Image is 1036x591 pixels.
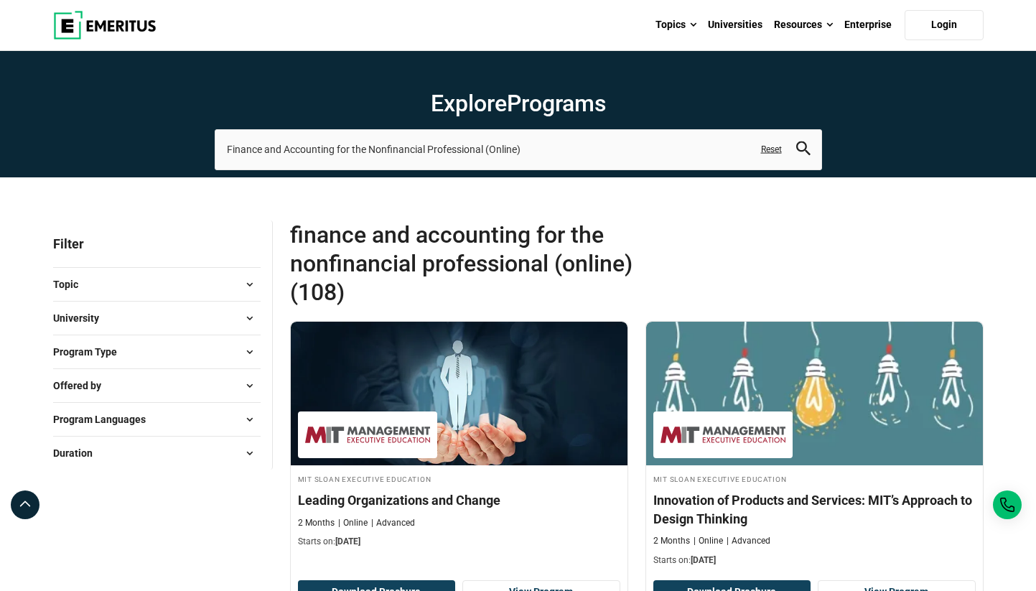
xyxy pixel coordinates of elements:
a: search [796,145,811,159]
p: 2 Months [298,517,335,529]
span: Programs [507,90,606,117]
h4: MIT Sloan Executive Education [653,473,976,485]
p: Online [338,517,368,529]
button: Program Languages [53,409,261,430]
a: Business Management Course by MIT Sloan Executive Education - November 13, 2025 MIT Sloan Executi... [291,322,627,556]
span: Finance and Accounting for the Nonfinancial Professional (Online) (108) [290,220,637,307]
h1: Explore [215,89,822,118]
p: Filter [53,220,261,267]
span: Duration [53,445,104,461]
button: search [796,141,811,158]
button: Duration [53,442,261,464]
button: Topic [53,274,261,295]
p: 2 Months [653,535,690,547]
h4: Innovation of Products and Services: MIT’s Approach to Design Thinking [653,491,976,527]
h4: MIT Sloan Executive Education [298,473,620,485]
p: Online [694,535,723,547]
p: Starts on: [653,554,976,567]
button: University [53,307,261,329]
input: search-page [215,129,822,169]
h4: Leading Organizations and Change [298,491,620,509]
a: Reset search [761,144,782,156]
a: Login [905,10,984,40]
span: Topic [53,276,90,292]
span: [DATE] [691,555,716,565]
img: MIT Sloan Executive Education [305,419,430,451]
img: Innovation of Products and Services: MIT’s Approach to Design Thinking | Online Product Design an... [646,322,983,465]
p: Advanced [371,517,415,529]
img: MIT Sloan Executive Education [661,419,785,451]
span: University [53,310,111,326]
span: Program Languages [53,411,157,427]
span: [DATE] [335,536,360,546]
span: Program Type [53,344,129,360]
p: Starts on: [298,536,620,548]
p: Advanced [727,535,770,547]
button: Offered by [53,375,261,396]
img: Leading Organizations and Change | Online Business Management Course [291,322,627,465]
button: Program Type [53,341,261,363]
a: Product Design and Innovation Course by MIT Sloan Executive Education - December 4, 2025 MIT Sloa... [646,322,983,574]
span: Offered by [53,378,113,394]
